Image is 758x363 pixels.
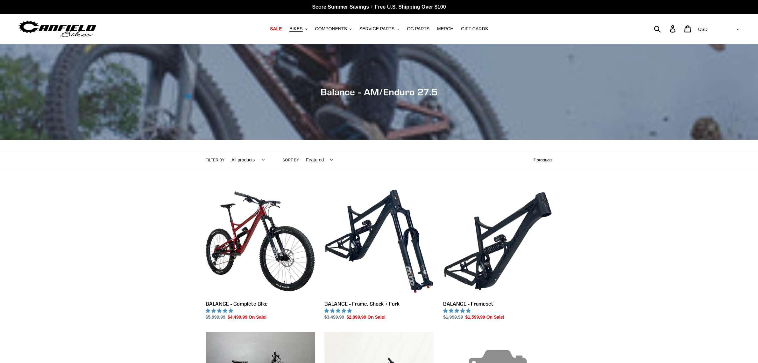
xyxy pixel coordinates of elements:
span: COMPONENTS [315,26,347,32]
span: 7 products [533,158,553,162]
label: Filter by [206,157,225,163]
a: GG PARTS [404,25,433,33]
button: BIKES [286,25,310,33]
span: Balance - AM/Enduro 27.5 [321,86,437,98]
span: GG PARTS [407,26,429,32]
input: Search [657,22,674,36]
span: SERVICE PARTS [359,26,394,32]
span: MERCH [437,26,453,32]
span: GIFT CARDS [461,26,488,32]
a: MERCH [434,25,457,33]
button: SERVICE PARTS [356,25,402,33]
button: COMPONENTS [312,25,355,33]
a: GIFT CARDS [458,25,491,33]
span: BIKES [289,26,302,32]
label: Sort by [282,157,299,163]
img: Canfield Bikes [18,19,97,39]
span: SALE [270,26,282,32]
a: SALE [267,25,285,33]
